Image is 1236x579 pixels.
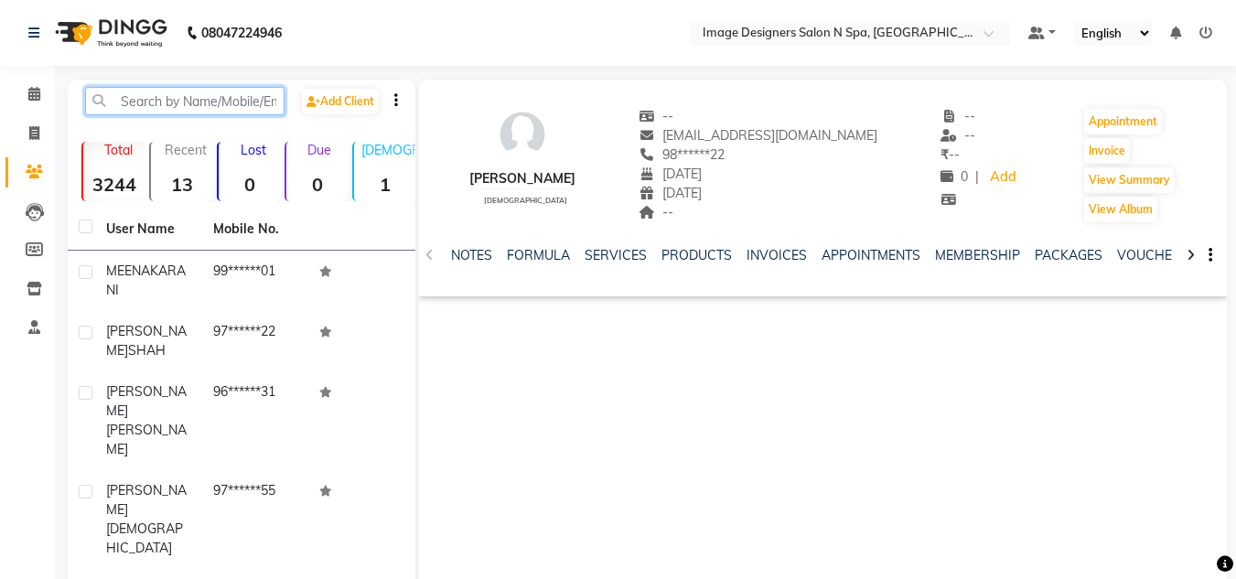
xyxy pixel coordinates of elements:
span: | [975,167,979,187]
strong: 0 [286,173,349,196]
a: Add [986,165,1018,190]
input: Search by Name/Mobile/Email/Code [85,87,285,115]
strong: 13 [151,173,213,196]
span: [PERSON_NAME] [106,383,187,419]
button: Appointment [1084,109,1162,134]
p: Lost [226,142,281,158]
span: [PERSON_NAME] [106,323,187,359]
span: -- [940,127,975,144]
span: -- [940,146,960,163]
p: Total [91,142,145,158]
a: PRODUCTS [661,247,732,263]
a: VOUCHERS [1117,247,1189,263]
img: logo [47,7,172,59]
button: View Album [1084,197,1157,222]
a: APPOINTMENTS [822,247,920,263]
strong: 3244 [83,173,145,196]
span: [PERSON_NAME] [106,482,187,518]
th: Mobile No. [202,209,309,251]
strong: 0 [219,173,281,196]
p: Due [290,142,349,158]
a: MEMBERSHIP [935,247,1020,263]
p: Recent [158,142,213,158]
a: FORMULA [507,247,570,263]
img: avatar [495,107,550,162]
span: ₹ [940,146,949,163]
a: NOTES [451,247,492,263]
span: [EMAIL_ADDRESS][DOMAIN_NAME] [639,127,877,144]
button: Invoice [1084,138,1130,164]
b: 08047224946 [201,7,282,59]
span: [DATE] [639,166,702,182]
th: User Name [95,209,202,251]
strong: 1 [354,173,416,196]
span: -- [940,108,975,124]
span: SHAH [128,342,166,359]
p: [DEMOGRAPHIC_DATA] [361,142,416,158]
span: [PERSON_NAME] [106,422,187,457]
a: INVOICES [747,247,807,263]
span: [DEMOGRAPHIC_DATA] [106,520,183,556]
span: 0 [940,168,968,185]
span: [DATE] [639,185,702,201]
span: MEENA [106,263,150,279]
a: SERVICES [585,247,647,263]
a: Add Client [302,89,379,114]
span: -- [639,204,673,220]
div: [PERSON_NAME] [469,169,575,188]
span: [DEMOGRAPHIC_DATA] [484,196,567,205]
a: PACKAGES [1035,247,1102,263]
button: View Summary [1084,167,1175,193]
span: -- [639,108,673,124]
